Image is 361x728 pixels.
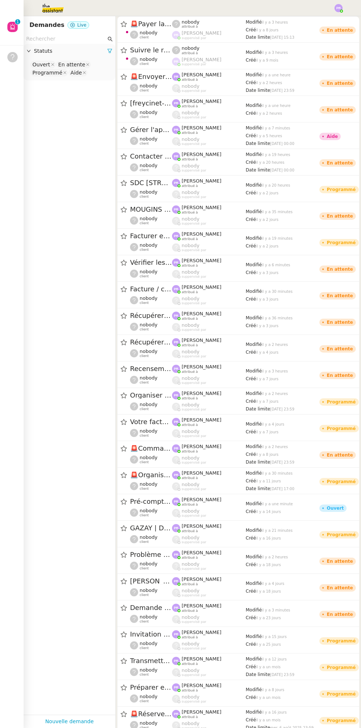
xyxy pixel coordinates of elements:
[182,391,221,396] span: [PERSON_NAME]
[327,81,353,86] div: En attente
[140,375,157,381] span: nobody
[182,450,198,454] span: attribué à
[70,69,82,76] div: Aide
[182,248,206,252] span: suppervisé par
[246,399,256,404] span: Créé
[172,444,180,453] img: svg
[130,286,172,292] span: Facture / carte grise - nouvelle voiture [PERSON_NAME] 2025
[172,455,246,465] app-user-label: suppervisé par
[172,45,246,55] app-user-label: attribué à
[130,242,172,252] app-user-detailed-label: client
[172,269,246,279] app-user-label: suppervisé par
[262,316,293,320] span: il y a 36 minutes
[246,217,256,222] span: Créé
[130,233,172,239] span: Facturer et organiser les factures dans le drive
[262,126,290,130] span: il y a 7 minutes
[15,19,20,24] nz-badge-sup: 1
[256,377,278,381] span: il y a 7 jours
[256,81,282,85] span: il y a 2 heures
[130,126,172,133] span: Gérer l'appel de fonds
[182,343,198,347] span: attribué à
[130,375,172,385] app-user-detailed-label: client
[32,61,50,68] div: Ouvert
[140,83,157,89] span: nobody
[130,56,172,66] app-user-detailed-label: client
[327,373,353,378] div: En attente
[172,258,246,267] app-user-label: attribué à
[182,142,206,146] span: suppervisé par
[172,391,246,400] app-user-label: attribué à
[246,50,262,55] span: Modifié
[182,370,198,374] span: attribué à
[262,20,288,24] span: il y a 3 heures
[246,133,256,138] span: Créé
[172,19,246,29] app-user-label: attribué à
[140,115,149,119] span: client
[182,375,199,381] span: nobody
[172,205,246,214] app-user-label: attribué à
[140,428,157,434] span: nobody
[172,338,180,346] img: svg
[140,89,149,93] span: client
[246,460,270,465] span: Date limite
[182,157,198,162] span: attribué à
[172,402,246,412] app-user-label: suppervisé par
[270,407,294,411] span: [DATE] 23:59
[246,20,262,25] span: Modifié
[182,190,199,195] span: nobody
[246,323,256,328] span: Créé
[256,350,278,354] span: il y a 4 jours
[246,88,270,93] span: Date limite
[246,270,256,275] span: Créé
[256,191,278,195] span: il y a 2 jours
[140,295,157,301] span: nobody
[182,423,198,427] span: attribué à
[172,136,246,146] app-user-label: suppervisé par
[172,375,246,385] app-user-label: suppervisé par
[172,72,246,82] app-user-label: attribué à
[130,402,172,411] app-user-detailed-label: client
[130,428,172,438] app-user-detailed-label: client
[172,110,246,119] app-user-label: suppervisé par
[182,19,199,25] span: nobody
[246,35,270,40] span: Date limite
[246,111,256,116] span: Créé
[172,418,180,426] img: svg
[130,206,172,213] span: MOUGINS ETANG_Commande luminaires et miroirs
[130,47,172,53] span: Suivre le renouvellement produit Trimble
[182,290,198,294] span: attribué à
[130,21,172,27] span: Payer la facture en urgence
[130,83,172,93] app-user-detailed-label: client
[32,69,62,76] div: Programmé
[130,153,172,160] span: Contacter [PERSON_NAME] pour virement taxe foncière
[246,58,256,63] span: Créé
[262,263,290,267] span: il y a 6 minutes
[172,216,246,226] app-user-label: suppervisé par
[262,73,291,77] span: il y a une heure
[182,237,198,241] span: attribué à
[130,322,172,332] app-user-detailed-label: client
[246,406,270,412] span: Date limite
[262,236,293,240] span: il y a 19 minutes
[182,216,199,222] span: nobody
[246,289,262,294] span: Modifié
[327,161,353,165] div: En attente
[246,167,270,173] span: Date limite
[56,61,91,68] nz-select-item: En attente
[246,315,262,320] span: Modifié
[182,417,221,423] span: [PERSON_NAME]
[182,222,206,226] span: suppervisé par
[182,258,221,263] span: [PERSON_NAME]
[246,376,256,381] span: Créé
[140,327,149,332] span: client
[130,455,172,464] app-user-detailed-label: client
[256,28,278,32] span: il y a 8 jours
[327,214,353,218] div: En attente
[182,231,221,237] span: [PERSON_NAME]
[172,296,246,305] app-user-label: suppervisé par
[172,73,180,81] img: svg
[140,248,149,252] span: client
[140,195,149,199] span: client
[262,51,288,55] span: il y a 3 heures
[182,51,198,55] span: attribué à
